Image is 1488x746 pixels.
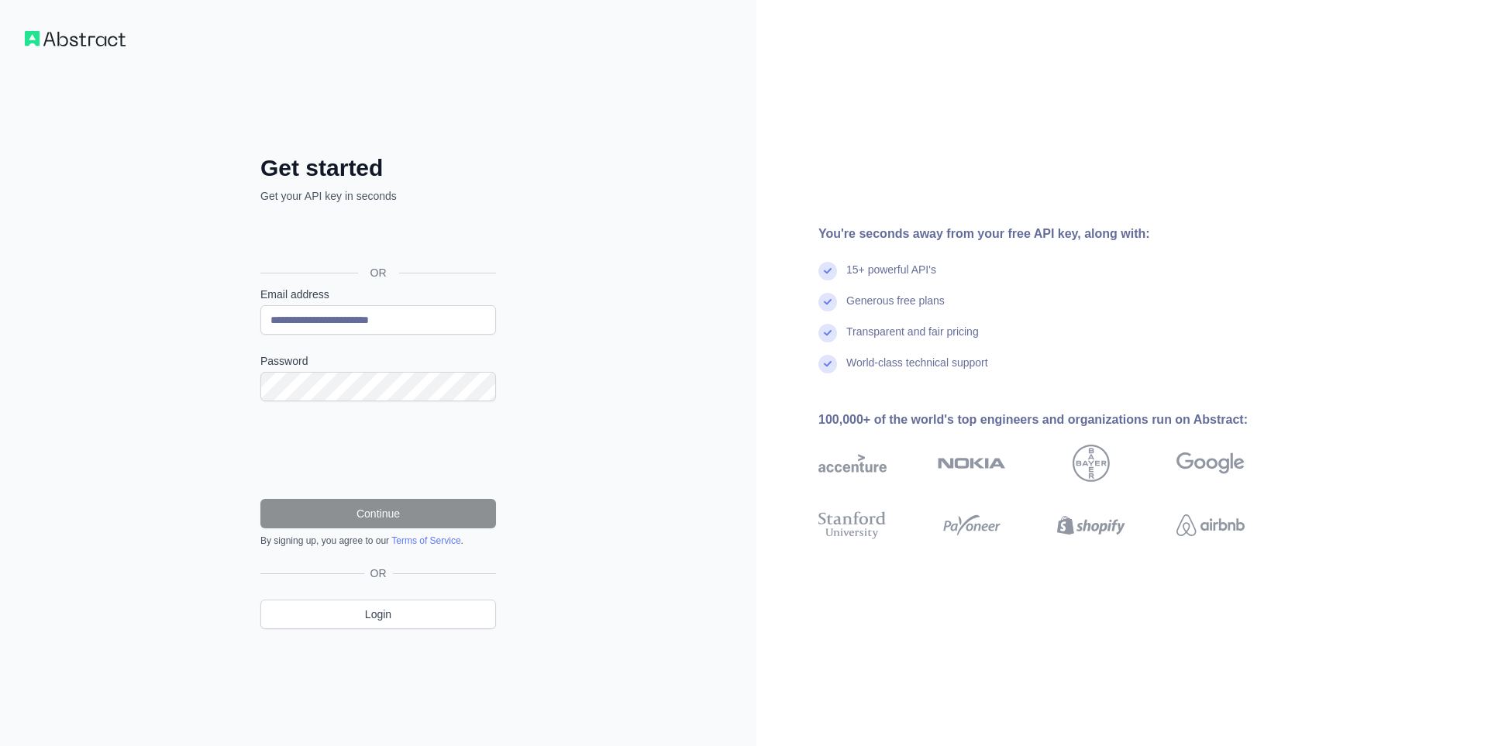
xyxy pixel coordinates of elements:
p: Get your API key in seconds [260,188,496,204]
img: shopify [1057,508,1125,542]
img: stanford university [818,508,887,542]
img: bayer [1073,445,1110,482]
div: You're seconds away from your free API key, along with: [818,225,1294,243]
img: google [1176,445,1245,482]
a: Login [260,600,496,629]
iframe: reCAPTCHA [260,420,496,480]
button: Continue [260,499,496,528]
img: nokia [938,445,1006,482]
img: check mark [818,355,837,373]
iframe: Botón Iniciar sesión con Google [253,221,501,255]
h2: Get started [260,154,496,182]
img: airbnb [1176,508,1245,542]
span: OR [364,566,393,581]
div: 15+ powerful API's [846,262,936,293]
div: Generous free plans [846,293,945,324]
div: By signing up, you agree to our . [260,535,496,547]
img: Workflow [25,31,126,46]
img: payoneer [938,508,1006,542]
div: Transparent and fair pricing [846,324,979,355]
div: World-class technical support [846,355,988,386]
span: OR [358,265,399,280]
img: check mark [818,262,837,280]
img: accenture [818,445,887,482]
a: Terms of Service [391,535,460,546]
label: Password [260,353,496,369]
img: check mark [818,324,837,342]
div: 100,000+ of the world's top engineers and organizations run on Abstract: [818,411,1294,429]
img: check mark [818,293,837,311]
label: Email address [260,287,496,302]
